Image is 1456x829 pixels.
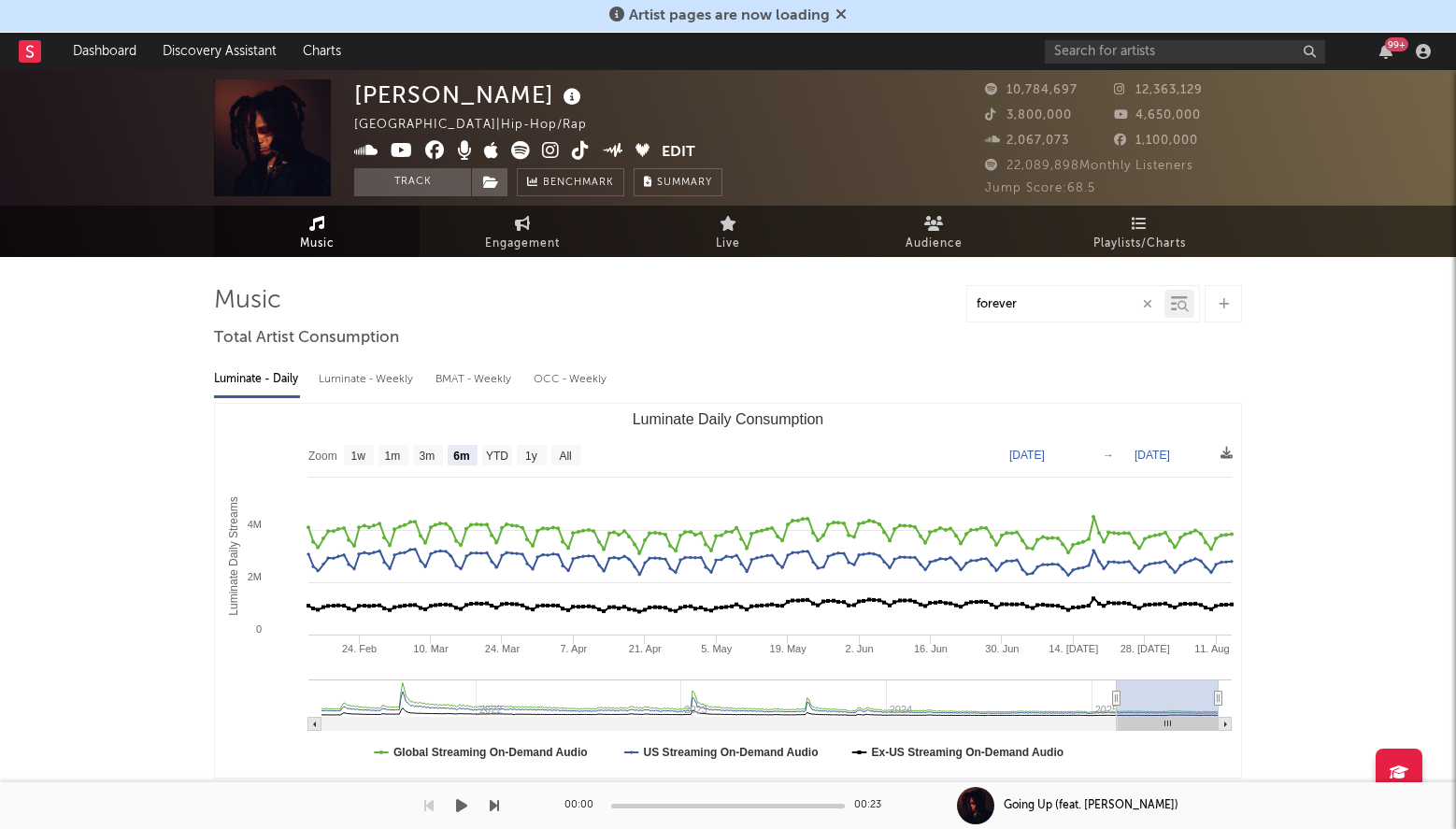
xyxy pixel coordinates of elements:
[1103,449,1114,462] text: →
[560,643,587,654] text: 7. Apr
[914,643,948,654] text: 16. Jun
[906,233,963,255] span: Audience
[214,206,420,257] a: Music
[435,364,515,395] div: BMAT - Weekly
[633,411,824,427] text: Luminate Daily Consumption
[215,404,1241,778] svg: Luminate Daily Consumption
[985,109,1072,121] span: 3,800,000
[985,135,1069,147] span: 2,067,073
[1385,37,1408,51] div: 99 +
[1121,643,1170,654] text: 28. [DATE]
[420,206,625,257] a: Engagement
[354,168,471,196] button: Track
[485,643,521,654] text: 24. Mar
[701,643,733,654] text: 5. May
[308,450,337,463] text: Zoom
[453,450,469,463] text: 6m
[1114,135,1198,147] span: 1,100,000
[256,623,262,635] text: 0
[214,327,399,350] span: Total Artist Consumption
[517,168,624,196] a: Benchmark
[644,746,819,759] text: US Streaming On-Demand Audio
[985,84,1078,96] span: 10,784,697
[1114,109,1201,121] span: 4,650,000
[214,364,300,395] div: Luminate - Daily
[1093,233,1186,255] span: Playlists/Charts
[564,794,602,817] div: 00:00
[634,168,722,196] button: Summary
[559,450,571,463] text: All
[525,450,537,463] text: 1y
[420,450,435,463] text: 3m
[835,8,847,23] span: Dismiss
[248,519,262,530] text: 4M
[486,450,508,463] text: YTD
[985,643,1019,654] text: 30. Jun
[872,746,1064,759] text: Ex-US Streaming On-Demand Audio
[1049,643,1098,654] text: 14. [DATE]
[770,643,807,654] text: 19. May
[319,364,417,395] div: Luminate - Weekly
[854,794,892,817] div: 00:23
[534,364,608,395] div: OCC - Weekly
[1045,40,1325,64] input: Search for artists
[60,33,150,70] a: Dashboard
[543,172,614,194] span: Benchmark
[342,643,377,654] text: 24. Feb
[290,33,354,70] a: Charts
[1379,44,1392,59] button: 99+
[1009,449,1045,462] text: [DATE]
[413,643,449,654] text: 10. Mar
[300,233,335,255] span: Music
[967,297,1164,312] input: Search by song name or URL
[629,643,662,654] text: 21. Apr
[1194,643,1229,654] text: 11. Aug
[831,206,1036,257] a: Audience
[248,571,262,582] text: 2M
[150,33,290,70] a: Discovery Assistant
[1036,206,1242,257] a: Playlists/Charts
[1114,84,1203,96] span: 12,363,129
[227,496,240,615] text: Luminate Daily Streams
[1004,797,1178,814] div: Going Up (feat. [PERSON_NAME])
[629,8,830,23] span: Artist pages are now loading
[354,114,608,136] div: [GEOGRAPHIC_DATA] | Hip-Hop/Rap
[846,643,874,654] text: 2. Jun
[393,746,588,759] text: Global Streaming On-Demand Audio
[662,141,695,164] button: Edit
[1135,449,1170,462] text: [DATE]
[625,206,831,257] a: Live
[985,160,1193,172] span: 22,089,898 Monthly Listeners
[657,178,712,188] span: Summary
[485,233,560,255] span: Engagement
[354,79,586,110] div: [PERSON_NAME]
[351,450,366,463] text: 1w
[716,233,740,255] span: Live
[385,450,401,463] text: 1m
[985,182,1095,194] span: Jump Score: 68.5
